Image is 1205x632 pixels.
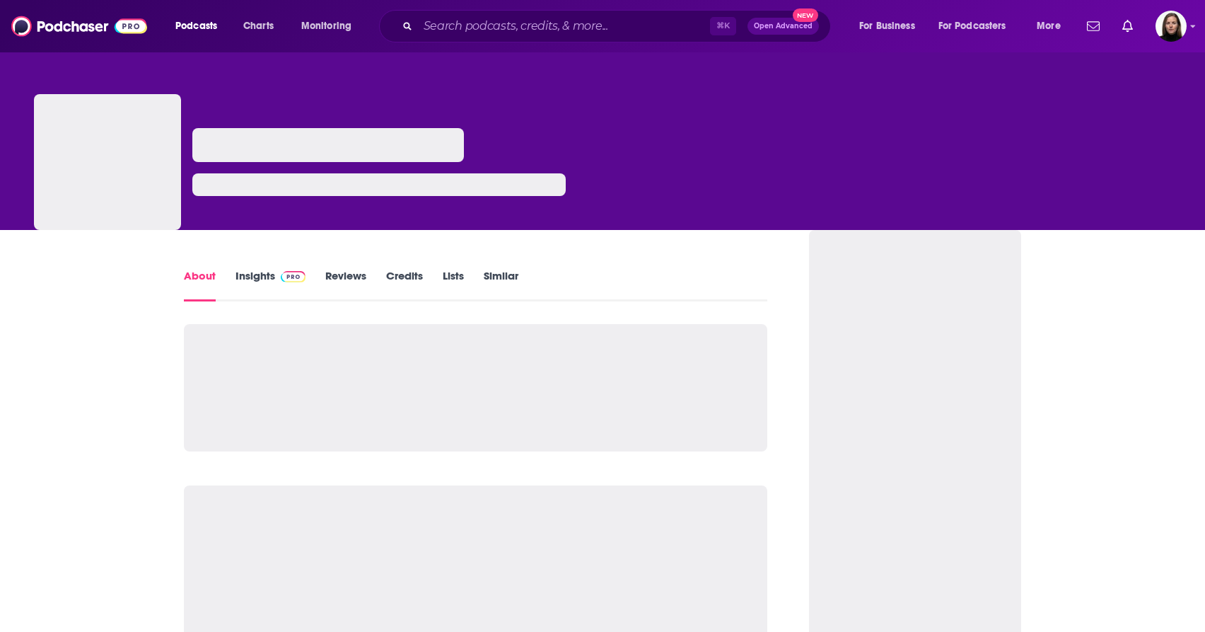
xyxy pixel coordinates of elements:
[301,16,351,36] span: Monitoring
[1155,11,1187,42] button: Show profile menu
[938,16,1006,36] span: For Podcasters
[859,16,915,36] span: For Business
[1117,14,1139,38] a: Show notifications dropdown
[747,18,819,35] button: Open AdvancedNew
[1037,16,1061,36] span: More
[929,15,1027,38] button: open menu
[175,16,217,36] span: Podcasts
[165,15,235,38] button: open menu
[184,269,216,301] a: About
[234,15,282,38] a: Charts
[392,10,844,42] div: Search podcasts, credits, & more...
[1155,11,1187,42] span: Logged in as BevCat3
[281,271,305,282] img: Podchaser Pro
[325,269,366,301] a: Reviews
[1081,14,1105,38] a: Show notifications dropdown
[484,269,518,301] a: Similar
[710,17,736,35] span: ⌘ K
[443,269,464,301] a: Lists
[386,269,423,301] a: Credits
[754,23,813,30] span: Open Advanced
[793,8,818,22] span: New
[11,13,147,40] img: Podchaser - Follow, Share and Rate Podcasts
[1155,11,1187,42] img: User Profile
[1027,15,1078,38] button: open menu
[243,16,274,36] span: Charts
[418,15,710,38] input: Search podcasts, credits, & more...
[291,15,370,38] button: open menu
[235,269,305,301] a: InsightsPodchaser Pro
[849,15,933,38] button: open menu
